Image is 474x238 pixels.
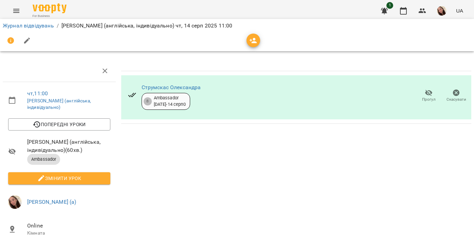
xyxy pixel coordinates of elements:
a: [PERSON_NAME] (а) [27,199,76,205]
button: Menu [8,3,24,19]
div: 8 [144,97,152,105]
img: Voopty Logo [33,3,67,13]
a: Струмскас Олександра [142,84,201,91]
button: Скасувати [442,86,470,105]
img: 8e00ca0478d43912be51e9823101c125.jpg [8,195,22,209]
span: Змінити урок [14,174,105,182]
a: Журнал відвідувань [3,22,54,29]
a: чт , 11:00 [27,90,48,97]
button: Змінити урок [8,172,110,184]
p: [PERSON_NAME] (англійська, індивідуально) чт, 14 серп 2025 11:00 [61,22,232,30]
button: Попередні уроки [8,118,110,131]
img: 8e00ca0478d43912be51e9823101c125.jpg [437,6,446,16]
span: UA [456,7,463,14]
span: Online [27,222,110,230]
span: Ambassador [27,156,60,162]
span: 1 [386,2,393,9]
nav: breadcrumb [3,22,471,30]
a: [PERSON_NAME] (англійська, індивідуально) [27,98,91,110]
span: [PERSON_NAME] (англійська, індивідуально) ( 60 хв. ) [27,138,110,154]
li: / [57,22,59,30]
span: Попередні уроки [14,120,105,128]
span: For Business [33,14,67,18]
span: Прогул [422,97,436,102]
button: Прогул [415,86,442,105]
button: UA [453,4,466,17]
span: Скасувати [446,97,466,102]
p: Кімната [27,230,110,237]
div: Ambassador [DATE] - 14 серп 0 [154,95,186,107]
